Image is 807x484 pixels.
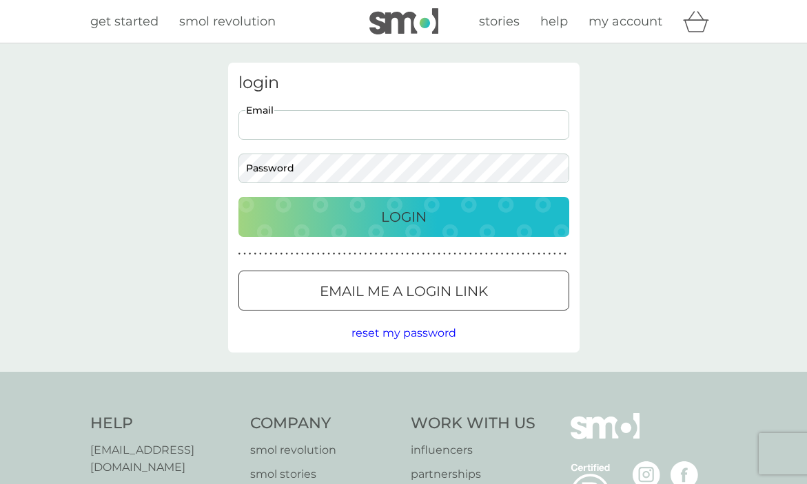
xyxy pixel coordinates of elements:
p: ● [517,251,520,257]
p: ● [243,251,246,257]
p: ● [427,251,430,257]
button: reset my password [351,324,456,342]
p: Login [381,206,427,228]
p: ● [527,251,530,257]
p: ● [375,251,378,257]
p: ● [385,251,388,257]
p: ● [491,251,493,257]
p: ● [354,251,356,257]
p: ● [238,251,241,257]
p: ● [438,251,440,257]
span: get started [90,14,159,29]
p: ● [533,251,535,257]
p: ● [506,251,509,257]
p: ● [453,251,456,257]
p: ● [559,251,562,257]
p: ● [323,251,325,257]
p: ● [564,251,566,257]
span: reset my password [351,326,456,339]
h3: login [238,73,569,93]
p: ● [449,251,451,257]
a: [EMAIL_ADDRESS][DOMAIN_NAME] [90,441,237,476]
p: ● [407,251,409,257]
a: influencers [411,441,535,459]
button: Email me a login link [238,271,569,311]
h4: Help [90,413,237,434]
a: smol stories [250,465,397,483]
p: ● [522,251,524,257]
a: smol revolution [250,441,397,459]
p: ● [538,251,540,257]
a: my account [589,12,662,32]
h4: Company [250,413,397,434]
p: ● [459,251,462,257]
p: ● [280,251,283,257]
p: ● [543,251,546,257]
h4: Work With Us [411,413,535,434]
p: ● [464,251,467,257]
p: ● [511,251,514,257]
p: ● [291,251,294,257]
p: ● [443,251,446,257]
p: ● [417,251,420,257]
span: stories [479,14,520,29]
p: ● [327,251,330,257]
p: ● [553,251,556,257]
p: ● [411,251,414,257]
a: get started [90,12,159,32]
p: ● [307,251,309,257]
p: ● [501,251,504,257]
p: ● [285,251,288,257]
p: ● [480,251,482,257]
p: ● [254,251,256,257]
p: ● [485,251,488,257]
p: Email me a login link [320,280,488,302]
div: basket [683,8,717,35]
p: ● [548,251,551,257]
p: ● [349,251,351,257]
p: ● [343,251,346,257]
p: ● [469,251,472,257]
p: ● [265,251,267,257]
p: ● [396,251,398,257]
p: ● [301,251,304,257]
a: stories [479,12,520,32]
p: ● [401,251,404,257]
p: ● [422,251,425,257]
p: ● [391,251,394,257]
span: my account [589,14,662,29]
p: ● [259,251,262,257]
p: ● [433,251,436,257]
button: Login [238,197,569,237]
p: ● [249,251,252,257]
p: ● [333,251,336,257]
p: ● [369,251,372,257]
p: ● [275,251,278,257]
span: help [540,14,568,29]
p: ● [475,251,478,257]
a: smol revolution [179,12,276,32]
p: ● [496,251,498,257]
p: ● [311,251,314,257]
img: smol [369,8,438,34]
p: ● [338,251,340,257]
p: ● [317,251,320,257]
img: smol [571,413,640,460]
a: help [540,12,568,32]
p: ● [365,251,367,257]
p: ● [359,251,362,257]
a: partnerships [411,465,535,483]
p: ● [296,251,298,257]
span: smol revolution [179,14,276,29]
p: ● [269,251,272,257]
p: ● [380,251,382,257]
